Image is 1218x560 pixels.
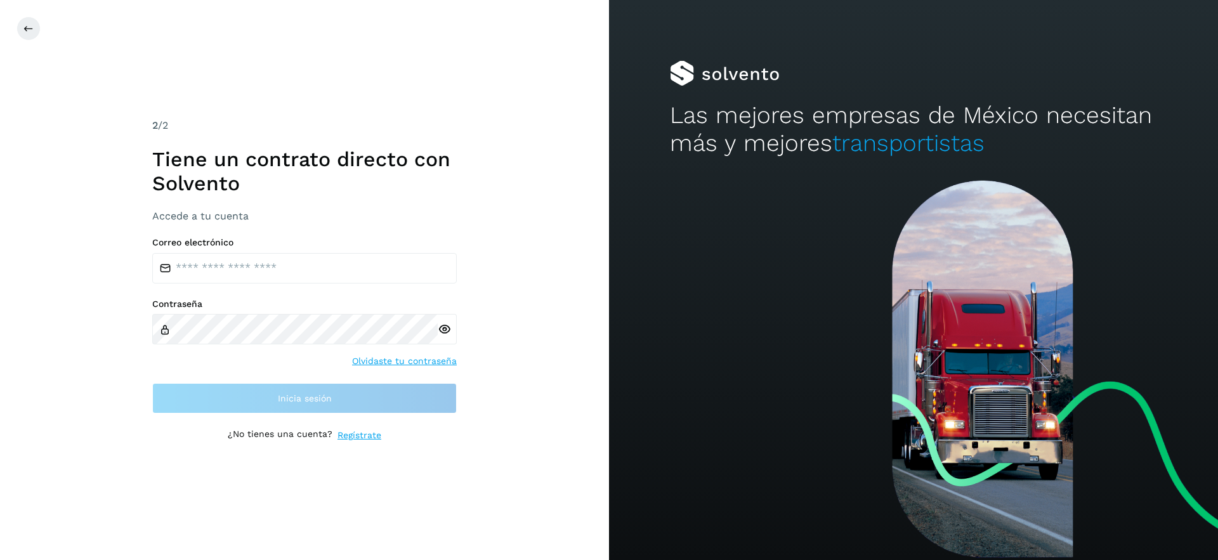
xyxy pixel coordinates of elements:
h1: Tiene un contrato directo con Solvento [152,147,457,196]
p: ¿No tienes una cuenta? [228,429,332,442]
label: Correo electrónico [152,237,457,248]
label: Contraseña [152,299,457,309]
button: Inicia sesión [152,383,457,413]
a: Regístrate [337,429,381,442]
a: Olvidaste tu contraseña [352,355,457,368]
h2: Las mejores empresas de México necesitan más y mejores [670,101,1157,158]
span: 2 [152,119,158,131]
h3: Accede a tu cuenta [152,210,457,222]
span: Inicia sesión [278,394,332,403]
div: /2 [152,118,457,133]
span: transportistas [832,129,985,157]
